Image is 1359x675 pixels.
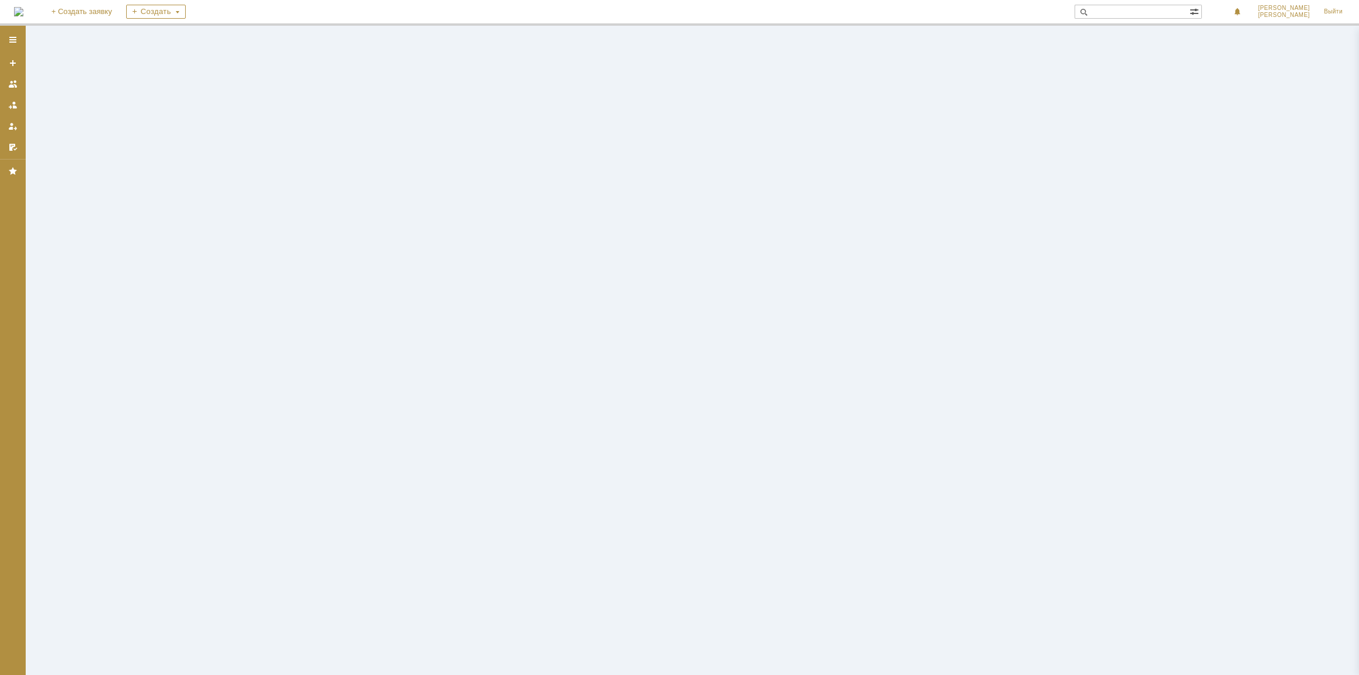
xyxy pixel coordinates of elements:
a: Создать заявку [4,54,22,72]
div: Создать [126,5,186,19]
span: [PERSON_NAME] [1258,5,1310,12]
a: Заявки на командах [4,75,22,94]
a: Мои согласования [4,138,22,157]
span: Расширенный поиск [1190,5,1201,16]
img: logo [14,7,23,16]
a: Мои заявки [4,117,22,136]
a: Перейти на домашнюю страницу [14,7,23,16]
span: [PERSON_NAME] [1258,12,1310,19]
a: Заявки в моей ответственности [4,96,22,115]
